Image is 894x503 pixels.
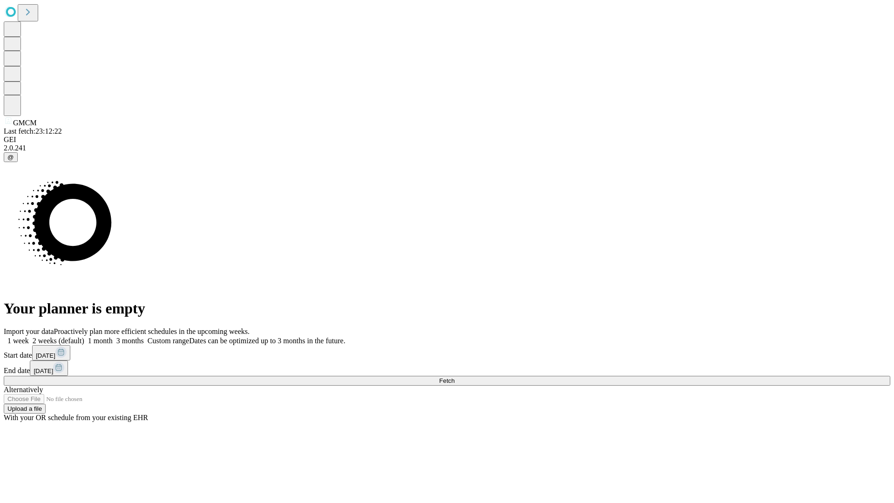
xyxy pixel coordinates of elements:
[4,404,46,414] button: Upload a file
[30,360,68,376] button: [DATE]
[88,337,113,345] span: 1 month
[36,352,55,359] span: [DATE]
[439,377,454,384] span: Fetch
[34,367,53,374] span: [DATE]
[7,154,14,161] span: @
[4,414,148,421] span: With your OR schedule from your existing EHR
[4,152,18,162] button: @
[4,345,890,360] div: Start date
[4,136,890,144] div: GEI
[7,337,29,345] span: 1 week
[32,345,70,360] button: [DATE]
[4,144,890,152] div: 2.0.241
[4,360,890,376] div: End date
[4,386,43,394] span: Alternatively
[189,337,345,345] span: Dates can be optimized up to 3 months in the future.
[116,337,144,345] span: 3 months
[148,337,189,345] span: Custom range
[4,376,890,386] button: Fetch
[13,119,37,127] span: GMCM
[4,127,62,135] span: Last fetch: 23:12:22
[4,300,890,317] h1: Your planner is empty
[4,327,54,335] span: Import your data
[54,327,250,335] span: Proactively plan more efficient schedules in the upcoming weeks.
[33,337,84,345] span: 2 weeks (default)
